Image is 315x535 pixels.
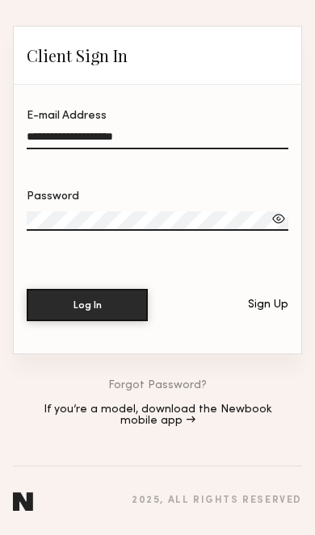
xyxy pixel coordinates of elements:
div: Client Sign In [27,46,128,65]
a: Forgot Password? [108,380,207,391]
a: If you’re a model, download the Newbook mobile app → [39,404,276,427]
button: Log In [27,289,148,321]
div: E-mail Address [27,111,288,122]
input: Password [27,211,288,231]
div: Sign Up [248,299,288,311]
input: E-mail Address [27,131,288,149]
div: Password [27,191,288,203]
div: 2025 , all rights reserved [132,495,302,506]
